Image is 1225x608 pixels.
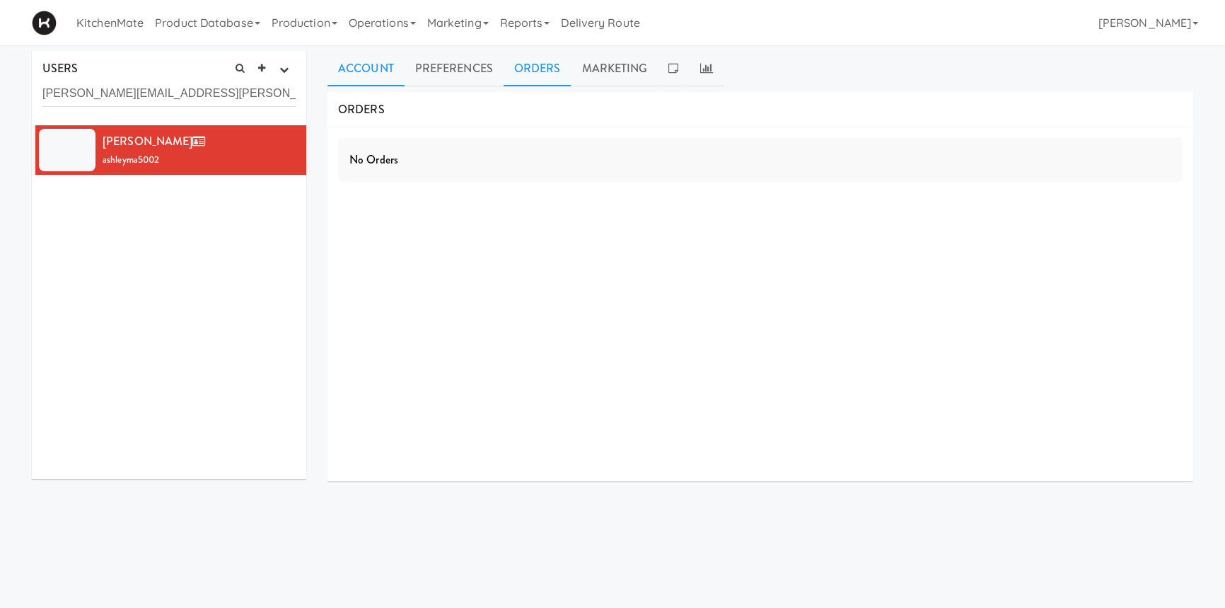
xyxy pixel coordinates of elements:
span: ORDERS [338,101,385,117]
a: Account [327,51,405,86]
a: Preferences [405,51,504,86]
div: No Orders [338,138,1183,182]
span: [PERSON_NAME] [103,133,211,149]
span: USERS [42,60,79,76]
input: Search user [42,81,296,107]
img: Micromart [32,11,57,35]
li: [PERSON_NAME]ashleyma5002 [32,125,306,175]
a: Orders [504,51,571,86]
span: ashleyma5002 [103,153,159,166]
a: Marketing [571,51,658,86]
